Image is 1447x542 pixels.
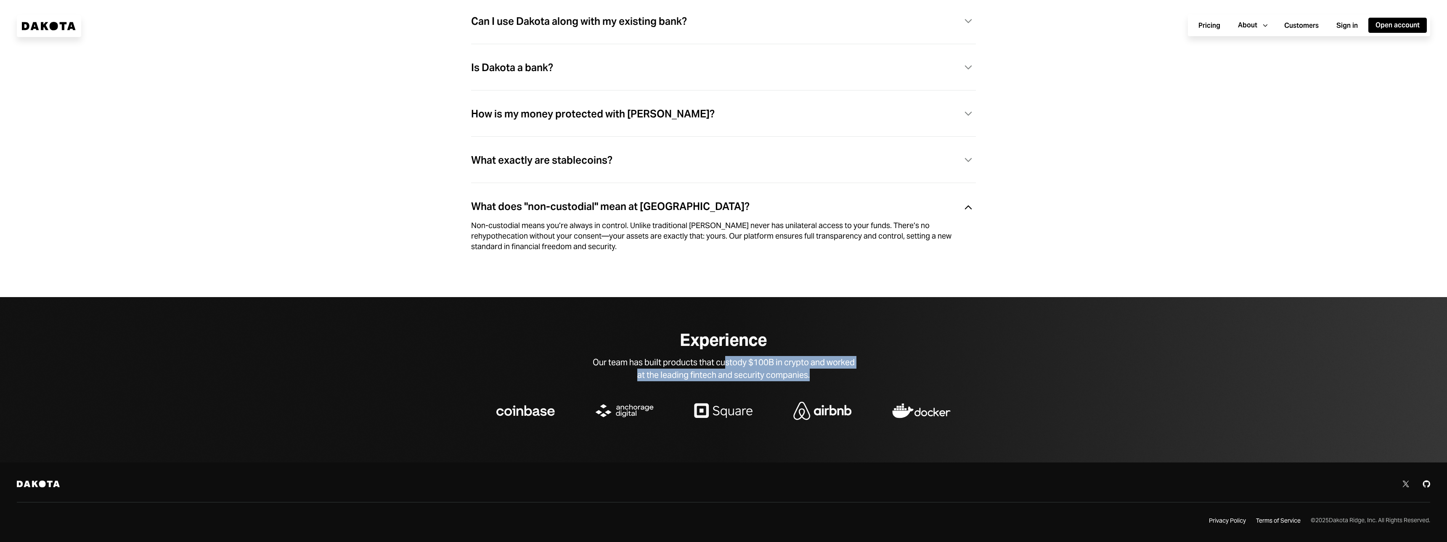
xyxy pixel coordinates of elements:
[595,404,654,418] img: logo
[1368,18,1427,33] button: Open account
[1329,17,1365,34] a: Sign in
[1277,17,1326,34] a: Customers
[694,403,753,418] img: logo
[1238,21,1257,30] div: About
[1191,17,1227,34] a: Pricing
[589,356,858,381] div: Our team has built products that custody $100B in crypto and worked at the leading fintech and se...
[1209,516,1246,525] a: Privacy Policy
[1231,18,1274,33] button: About
[892,403,951,418] img: logo
[1277,18,1326,33] button: Customers
[471,62,553,73] div: Is Dakota a bank?
[1191,18,1227,33] button: Pricing
[680,331,767,349] div: Experience
[471,16,687,27] div: Can I use Dakota along with my existing bank?
[1311,516,1430,524] div: © 2025 Dakota Ridge, Inc. All Rights Reserved.
[471,109,715,120] div: How is my money protected with [PERSON_NAME]?
[496,405,555,416] img: logo
[471,221,956,252] div: Non-custodial means you’re always in control. Unlike traditional [PERSON_NAME] never has unilater...
[471,155,612,166] div: What exactly are stablecoins?
[1329,18,1365,33] button: Sign in
[1256,516,1301,525] a: Terms of Service
[793,401,852,420] img: logo
[471,201,750,212] div: What does "non-custodial" mean at [GEOGRAPHIC_DATA]?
